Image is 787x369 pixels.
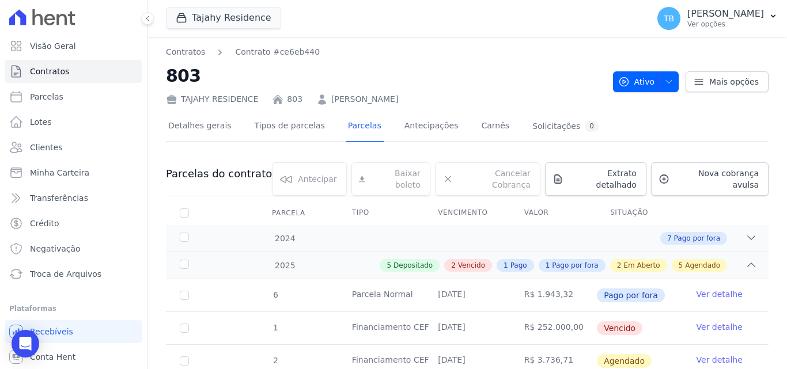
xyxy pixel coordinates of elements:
[424,201,510,225] th: Vencimento
[235,46,320,58] a: Contrato #ce6eb440
[674,168,759,191] span: Nova cobrança avulsa
[597,288,665,302] span: Pago por fora
[5,345,142,368] a: Conta Hent
[272,323,278,332] span: 1
[393,260,433,271] span: Depositado
[5,320,142,343] a: Recebíveis
[530,112,601,142] a: Solicitações0
[510,279,596,311] td: R$ 1.943,32
[709,76,759,88] span: Mais opções
[346,112,384,142] a: Parcelas
[387,260,391,271] span: 5
[338,279,424,311] td: Parcela Normal
[5,237,142,260] a: Negativação
[180,291,189,300] input: Só é possível selecionar pagamentos em aberto
[685,260,720,271] span: Agendado
[424,279,510,311] td: [DATE]
[338,312,424,344] td: Financiamento CEF
[30,40,76,52] span: Visão Geral
[664,14,674,22] span: TB
[166,46,205,58] a: Contratos
[30,351,75,363] span: Conta Hent
[510,201,596,225] th: Valor
[30,218,59,229] span: Crédito
[9,302,138,315] div: Plataformas
[697,321,743,333] a: Ver detalhe
[30,192,88,204] span: Transferências
[5,212,142,235] a: Crédito
[687,8,764,20] p: [PERSON_NAME]
[12,330,39,357] div: Open Intercom Messenger
[597,321,642,335] span: Vencido
[552,260,598,271] span: Pago por fora
[5,161,142,184] a: Minha Carteira
[30,91,63,102] span: Parcelas
[697,288,743,300] a: Ver detalhe
[532,121,599,132] div: Solicitações
[272,356,278,365] span: 2
[166,46,604,58] nav: Breadcrumb
[451,260,456,271] span: 2
[651,162,769,196] a: Nova cobrança avulsa
[5,85,142,108] a: Parcelas
[5,60,142,83] a: Contratos
[30,268,101,280] span: Troca de Arquivos
[272,290,278,299] span: 6
[180,356,189,366] input: default
[545,162,646,196] a: Extrato detalhado
[5,263,142,286] a: Troca de Arquivos
[287,93,302,105] a: 803
[331,93,398,105] a: [PERSON_NAME]
[679,260,683,271] span: 5
[166,63,604,89] h2: 803
[546,260,550,271] span: 1
[424,312,510,344] td: [DATE]
[510,260,527,271] span: Pago
[166,46,320,58] nav: Breadcrumb
[597,354,652,368] span: Agendado
[686,71,769,92] a: Mais opções
[166,7,281,29] button: Tajahy Residence
[402,112,461,142] a: Antecipações
[258,201,319,225] div: Parcela
[458,260,485,271] span: Vencido
[30,326,73,337] span: Recebíveis
[623,260,660,271] span: Em Aberto
[5,35,142,58] a: Visão Geral
[30,243,81,254] span: Negativação
[667,233,672,244] span: 7
[5,136,142,159] a: Clientes
[166,112,234,142] a: Detalhes gerais
[510,312,596,344] td: R$ 252.000,00
[5,187,142,210] a: Transferências
[596,201,682,225] th: Situação
[30,66,69,77] span: Contratos
[687,20,764,29] p: Ver opções
[697,354,743,366] a: Ver detalhe
[613,71,679,92] button: Ativo
[166,167,272,181] h3: Parcelas do contrato
[30,142,62,153] span: Clientes
[5,111,142,134] a: Lotes
[30,116,52,128] span: Lotes
[648,2,787,35] button: TB [PERSON_NAME] Ver opções
[617,260,622,271] span: 2
[30,167,89,178] span: Minha Carteira
[338,201,424,225] th: Tipo
[479,112,512,142] a: Carnês
[674,233,720,244] span: Pago por fora
[585,121,599,132] div: 0
[618,71,655,92] span: Ativo
[252,112,327,142] a: Tipos de parcelas
[166,93,258,105] div: TAJAHY RESIDENCE
[504,260,508,271] span: 1
[568,168,637,191] span: Extrato detalhado
[180,324,189,333] input: default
